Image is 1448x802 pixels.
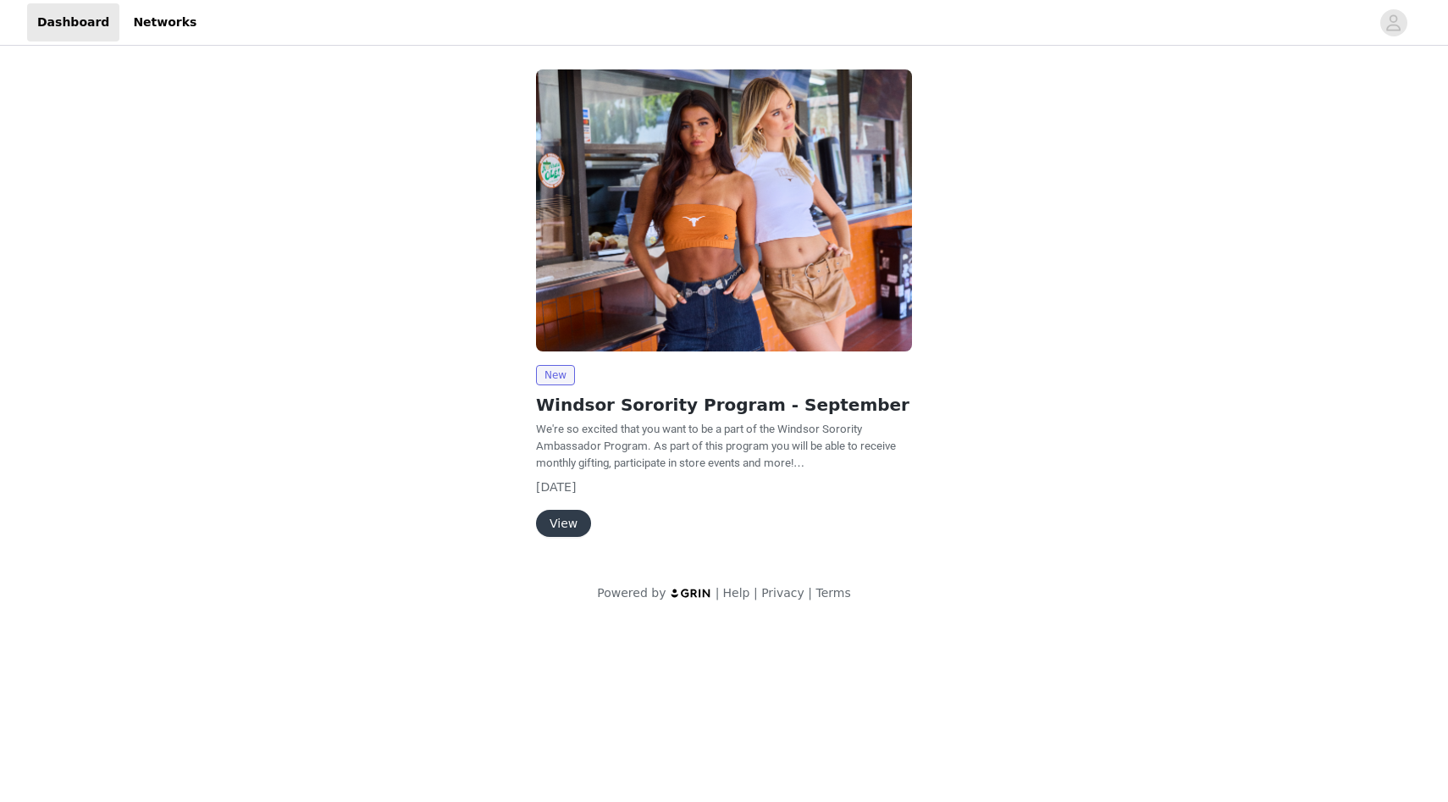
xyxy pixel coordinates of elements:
div: avatar [1385,9,1401,36]
span: | [754,586,758,600]
span: | [808,586,812,600]
a: Privacy [761,586,804,600]
a: View [536,517,591,530]
span: New [536,365,575,385]
a: Networks [123,3,207,41]
h2: Windsor Sorority Program - September [536,392,912,418]
span: We're so excited that you want to be a part of the Windsor Sorority Ambassador Program. As part o... [536,423,896,469]
a: Dashboard [27,3,119,41]
span: Powered by [597,586,666,600]
a: Help [723,586,750,600]
span: [DATE] [536,480,576,494]
a: Terms [815,586,850,600]
img: logo [670,588,712,599]
img: Windsor [536,69,912,351]
button: View [536,510,591,537]
span: | [716,586,720,600]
